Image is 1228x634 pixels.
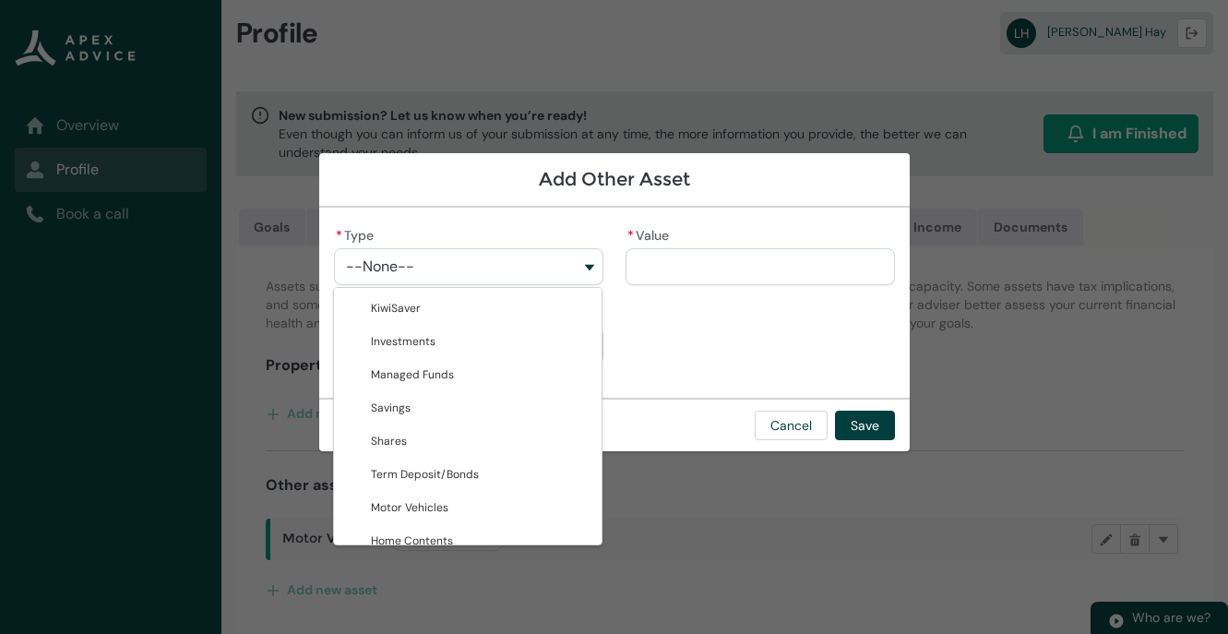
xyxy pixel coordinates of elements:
[346,258,414,275] span: --None--
[626,222,676,245] label: Value
[755,411,828,440] button: Cancel
[371,367,454,382] span: Managed Funds
[334,248,603,285] button: Type
[334,222,381,245] label: Type
[334,168,895,191] h1: Add Other Asset
[336,227,342,244] abbr: required
[835,411,895,440] button: Save
[371,334,435,349] span: Investments
[333,287,602,545] div: Type
[627,227,634,244] abbr: required
[371,301,421,316] span: KiwiSaver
